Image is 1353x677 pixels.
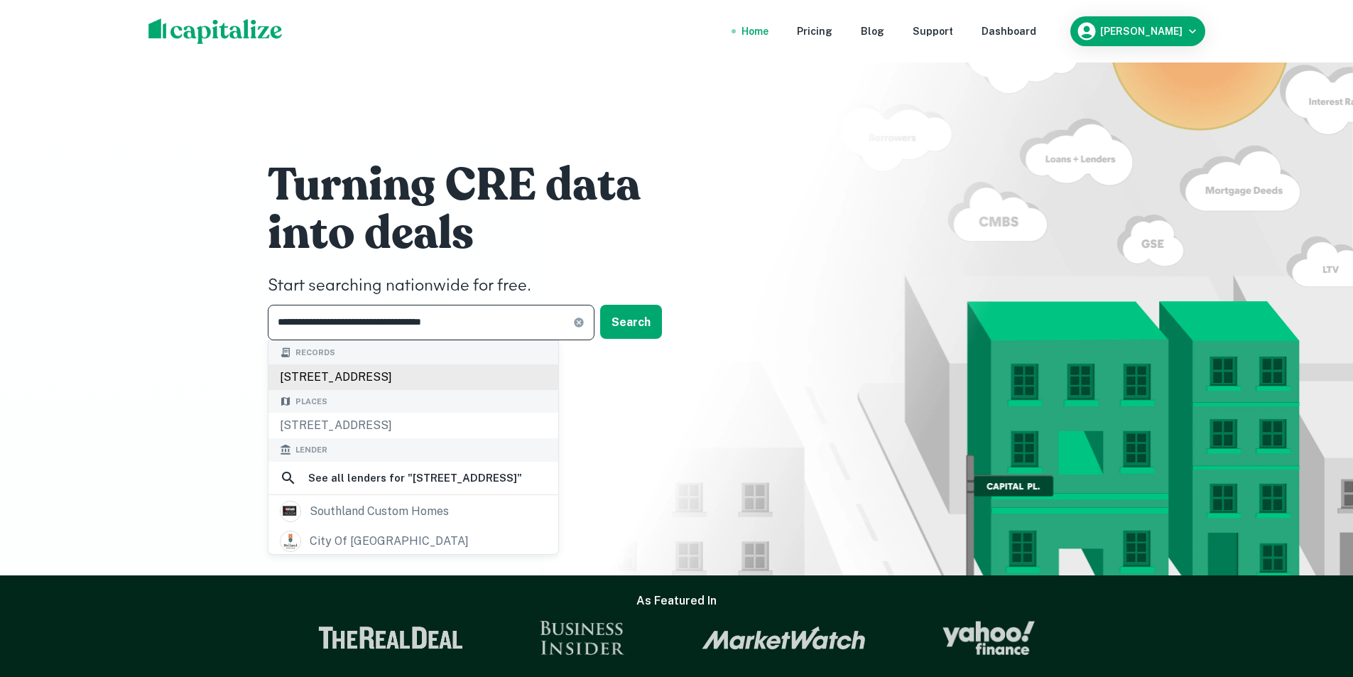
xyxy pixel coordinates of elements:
h6: See all lenders for " [STREET_ADDRESS] " [308,470,522,487]
div: [STREET_ADDRESS] [268,413,558,438]
button: Search [600,305,662,339]
div: city of [GEOGRAPHIC_DATA] [310,531,469,552]
span: Lender [295,444,327,456]
a: city of [GEOGRAPHIC_DATA] [268,526,558,556]
a: Pricing [797,23,832,39]
div: southland custom homes [310,501,449,522]
iframe: Chat Widget [1282,563,1353,632]
button: [PERSON_NAME] [1070,16,1205,46]
img: picture [281,502,300,521]
img: Business Insider [540,621,625,655]
a: Home [741,23,768,39]
h4: Start searching nationwide for free. [268,273,694,299]
a: Blog [861,23,884,39]
span: Records [295,347,335,359]
h1: into deals [268,205,694,262]
span: Places [295,396,327,408]
img: Yahoo Finance [942,621,1035,655]
img: Market Watch [702,626,866,650]
h6: [PERSON_NAME] [1100,26,1183,36]
h1: Turning CRE data [268,157,694,214]
a: Dashboard [982,23,1036,39]
img: The Real Deal [318,627,463,649]
img: capitalize-logo.png [148,18,283,44]
img: picture [281,531,300,551]
a: southland custom homes [268,497,558,526]
a: Support [913,23,953,39]
div: [STREET_ADDRESS] [268,364,558,390]
h6: As Featured In [636,592,717,610]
